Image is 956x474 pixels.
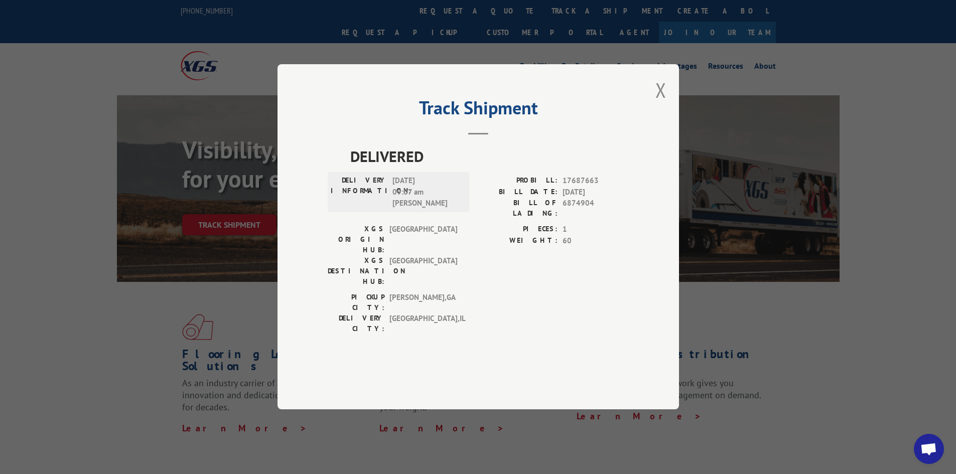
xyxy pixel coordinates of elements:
[328,313,384,335] label: DELIVERY CITY:
[392,176,460,210] span: [DATE] 09:07 am [PERSON_NAME]
[389,292,457,313] span: [PERSON_NAME] , GA
[389,224,457,256] span: [GEOGRAPHIC_DATA]
[478,187,558,198] label: BILL DATE:
[563,198,629,219] span: 6874904
[389,313,457,335] span: [GEOGRAPHIC_DATA] , IL
[328,224,384,256] label: XGS ORIGIN HUB:
[328,101,629,120] h2: Track Shipment
[328,292,384,313] label: PICKUP CITY:
[563,187,629,198] span: [DATE]
[563,224,629,236] span: 1
[328,256,384,287] label: XGS DESTINATION HUB:
[331,176,387,210] label: DELIVERY INFORMATION:
[350,145,629,168] span: DELIVERED
[563,235,629,247] span: 60
[478,224,558,236] label: PIECES:
[478,176,558,187] label: PROBILL:
[655,77,666,103] button: Close modal
[563,176,629,187] span: 17687663
[478,235,558,247] label: WEIGHT:
[389,256,457,287] span: [GEOGRAPHIC_DATA]
[914,434,944,464] div: Open chat
[478,198,558,219] label: BILL OF LADING:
